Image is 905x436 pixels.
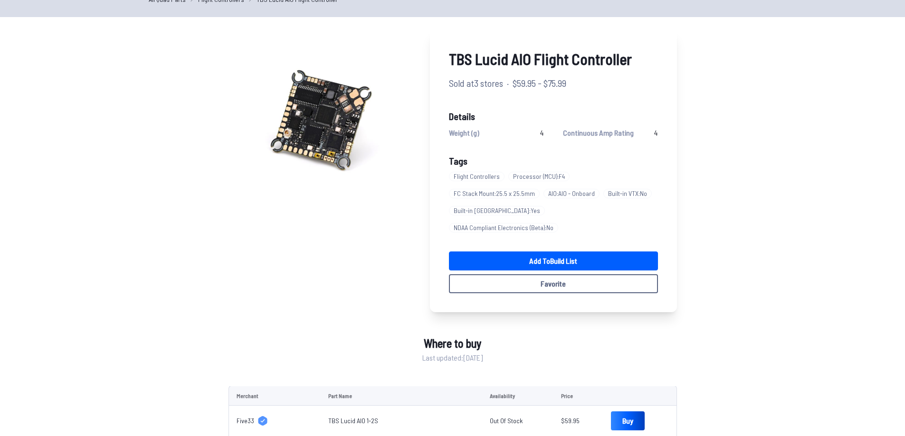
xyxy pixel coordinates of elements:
[540,127,544,139] span: 4
[508,172,570,181] span: Processor (MCU) : F4
[603,189,652,198] span: Built-in VTX : No
[449,76,503,90] span: Sold at 3 stores
[229,28,411,211] img: image
[603,185,656,202] a: Built-in VTX:No
[449,223,558,232] span: NDAA Compliant Electronics (Beta) : No
[513,76,566,90] span: $59.95 - $75.99
[449,219,562,236] a: NDAA Compliant Electronics (Beta):No
[449,155,467,167] span: Tags
[449,168,508,185] a: Flight Controllers
[654,127,658,139] span: 4
[507,76,509,90] span: ·
[237,416,254,426] span: Five33
[424,335,481,352] span: Where to buy
[449,251,658,270] a: Add toBuild List
[449,185,543,202] a: FC Stack Mount:25.5 x 25.5mm
[422,352,483,363] span: Last updated: [DATE]
[449,274,658,293] button: Favorite
[449,47,658,70] span: TBS Lucid AIO Flight Controller
[563,127,634,139] span: Continuous Amp Rating
[449,172,505,181] span: Flight Controllers
[449,206,545,215] span: Built-in [GEOGRAPHIC_DATA] : Yes
[611,411,645,430] a: Buy
[328,417,378,425] a: TBS Lucid AIO 1-2S
[543,189,600,198] span: AIO : AIO - Onboard
[482,386,553,406] td: Availability
[321,386,483,406] td: Part Name
[229,386,321,406] td: Merchant
[449,189,540,198] span: FC Stack Mount : 25.5 x 25.5mm
[553,386,603,406] td: Price
[543,185,603,202] a: AIO:AIO - Onboard
[449,109,658,123] span: Details
[449,127,479,139] span: Weight (g)
[508,168,573,185] a: Processor (MCU):F4
[449,202,549,219] a: Built-in [GEOGRAPHIC_DATA]:Yes
[237,416,313,426] a: Five33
